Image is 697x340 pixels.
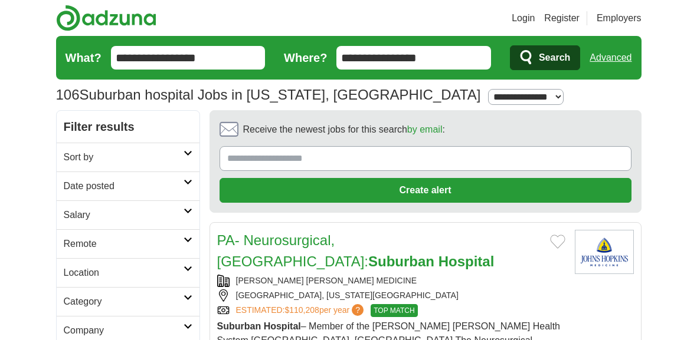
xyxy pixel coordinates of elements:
h2: Company [64,324,184,338]
h2: Date posted [64,179,184,193]
a: by email [407,124,443,134]
a: Login [512,11,535,25]
h1: Suburban hospital Jobs in [US_STATE], [GEOGRAPHIC_DATA] [56,87,481,103]
button: Create alert [220,178,631,203]
button: Add to favorite jobs [550,235,565,249]
h2: Filter results [57,111,199,143]
a: Location [57,258,199,287]
h2: Salary [64,208,184,222]
label: Where? [284,49,327,67]
a: Sort by [57,143,199,171]
h2: Category [64,295,184,309]
button: Search [510,45,580,70]
a: Date posted [57,171,199,200]
a: Salary [57,200,199,229]
strong: Hospital [264,321,301,331]
span: TOP MATCH [371,304,417,317]
h2: Remote [64,237,184,251]
a: Remote [57,229,199,258]
a: Employers [597,11,642,25]
a: ESTIMATED:$110,208per year? [236,304,367,317]
a: [PERSON_NAME] [PERSON_NAME] MEDICINE [236,276,417,285]
h2: Location [64,266,184,280]
a: Advanced [590,46,631,70]
span: Receive the newest jobs for this search : [243,123,445,137]
a: PA- Neurosurgical, [GEOGRAPHIC_DATA]:Suburban Hospital [217,232,495,269]
h2: Sort by [64,150,184,164]
span: ? [352,304,364,316]
div: [GEOGRAPHIC_DATA], [US_STATE][GEOGRAPHIC_DATA] [217,289,565,302]
strong: Suburban [217,321,261,331]
a: Category [57,287,199,316]
img: Johns Hopkins Medicine logo [575,230,634,274]
span: $110,208 [284,305,319,315]
span: 106 [56,84,80,105]
img: Adzuna logo [56,5,156,31]
a: Register [544,11,580,25]
strong: Suburban [368,253,434,269]
strong: Hospital [439,253,495,269]
label: What? [66,49,102,67]
span: Search [539,46,570,70]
